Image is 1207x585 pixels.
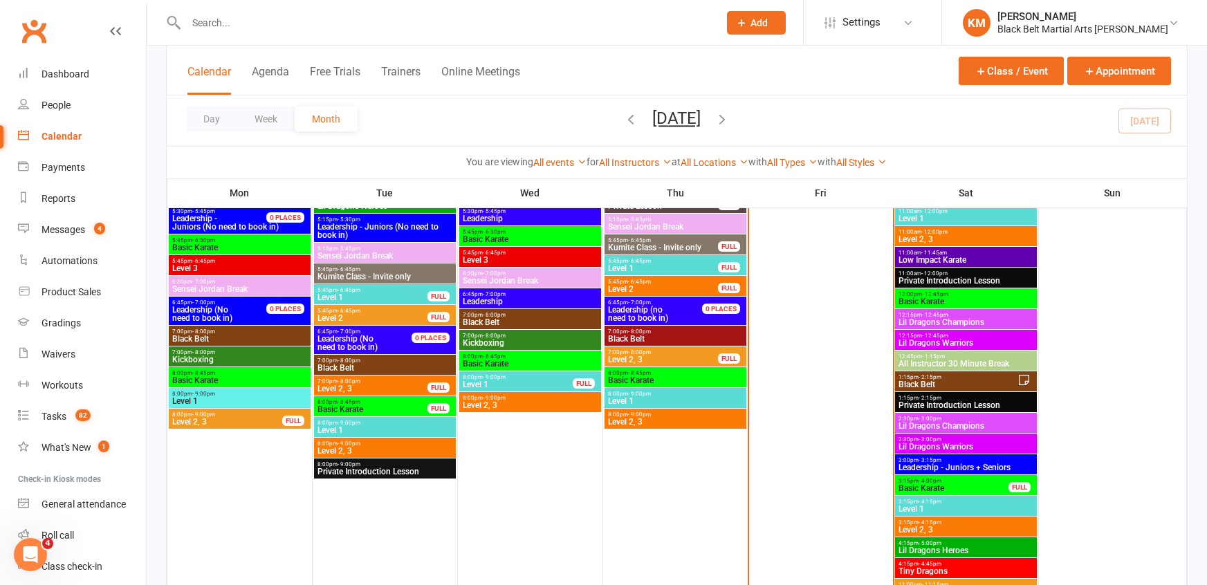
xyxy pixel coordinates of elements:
a: Class kiosk mode [18,551,146,582]
span: - 9:00pm [483,374,506,380]
span: 8:00pm [172,370,308,376]
span: All Instructor 30 Minute Break [898,360,1034,368]
span: Black Belt [607,335,744,343]
span: - 6:45pm [192,258,215,264]
span: - 7:00pm [192,279,215,285]
strong: at [672,156,681,167]
span: - 7:00pm [192,299,215,306]
span: 12:00pm [898,291,1034,297]
span: 5:45pm [317,287,428,293]
span: 6:45pm [607,299,719,306]
span: Leadership [462,214,598,223]
a: Clubworx [17,14,51,48]
div: People [42,100,71,111]
span: - 6:45pm [338,266,360,272]
span: Lil Dragons Heroes [898,546,1034,555]
span: Basic Karate [462,235,598,243]
div: 0 PLACES [266,304,304,314]
th: Sun [1039,178,1187,207]
div: Workouts [42,380,83,391]
span: - 9:00pm [628,391,651,397]
span: 8:00pm [462,353,598,360]
span: - 12:45pm [922,333,948,339]
span: 12:15pm [898,312,1034,318]
span: Kickboxing [462,339,598,347]
span: 11:00am [898,250,1034,256]
span: - 6:45pm [338,308,360,314]
span: - 6:45pm [483,250,506,256]
th: Wed [458,178,603,207]
span: - 8:00pm [483,333,506,339]
span: 12:15pm [898,333,1034,339]
span: - 9:00pm [338,420,360,426]
a: Waivers [18,339,146,370]
a: All events [534,157,587,168]
a: Tasks 82 [18,401,146,432]
div: FULL [427,312,450,322]
span: Level 1 [607,397,744,405]
strong: with [749,156,768,167]
span: Level 1 [898,214,1034,223]
div: FULL [282,416,304,426]
button: Appointment [1067,57,1171,85]
span: Leadership (no [608,305,663,315]
span: Level 2, 3 [607,355,719,364]
div: 0 PLACES [702,304,740,314]
span: - 12:00pm [921,208,948,214]
span: - 8:00pm [338,357,360,364]
span: 1:15pm [898,395,1034,401]
span: - 3:15pm [919,457,941,463]
a: What's New1 [18,432,146,463]
span: need to book in) [607,306,719,322]
span: Kumite Class - Invite only [317,272,453,281]
a: All Types [768,157,818,168]
div: Class check-in [42,561,102,572]
span: - 9:00pm [338,461,360,467]
span: - 5:00pm [919,540,941,546]
span: - 9:00pm [338,440,360,447]
span: - 3:00pm [919,436,941,443]
span: 7:00pm [607,328,744,335]
span: Juniors (No need to book in) [172,214,283,231]
span: Level 1 [317,426,453,434]
span: Private Introduction Lesson [898,401,1034,409]
span: Leadership (No [172,305,228,315]
span: 8:00pm [317,440,453,447]
span: - 12:00pm [921,229,948,235]
span: 11:00am [898,208,1034,214]
div: FULL [427,382,450,393]
span: Level 2, 3 [462,401,598,409]
strong: You are viewing [467,156,534,167]
button: Calendar [187,65,231,95]
span: 8:00pm [462,395,598,401]
a: All Instructors [600,157,672,168]
span: Basic Karate [172,243,308,252]
span: - 8:00pm [338,378,360,384]
a: Gradings [18,308,146,339]
button: Free Trials [310,65,360,95]
span: 2:30pm [898,416,1034,422]
button: Day [186,106,237,131]
span: 11:00am [898,229,1034,235]
span: 5:15pm [607,216,744,223]
span: - 12:00pm [921,270,948,277]
button: Class / Event [959,57,1064,85]
span: Leadership - Juniors (No need to book in) [317,223,453,239]
span: 8:00pm [172,411,283,418]
span: Level 2, 3 [607,418,744,426]
span: - 8:45pm [338,399,360,405]
span: 5:45pm [607,258,719,264]
button: Trainers [381,65,421,95]
button: Add [727,11,786,35]
span: 7:00pm [462,312,598,318]
span: Leadership (No [317,334,374,344]
span: - 6:45pm [628,279,651,285]
span: 6:30pm [462,270,598,277]
span: Black Belt [898,380,1017,389]
div: FULL [573,378,595,389]
span: - 12:45pm [922,312,948,318]
div: FULL [427,291,450,301]
span: 5:45pm [317,266,453,272]
span: - 7:00pm [483,270,506,277]
span: 6:45pm [317,328,428,335]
